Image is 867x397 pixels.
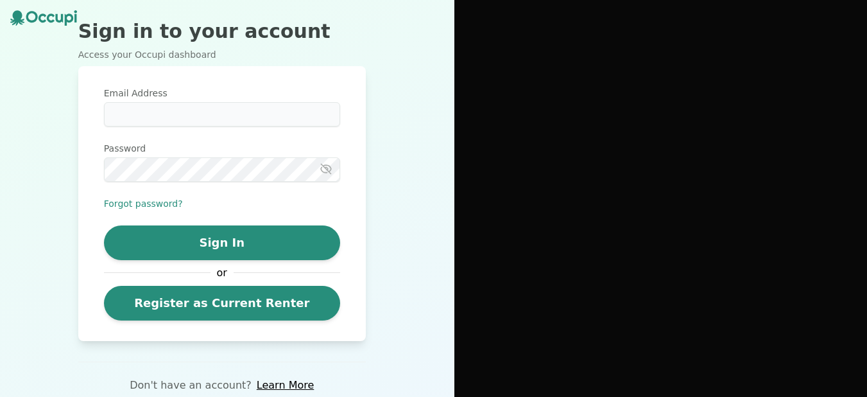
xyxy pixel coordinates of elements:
[104,286,340,321] a: Register as Current Renter
[104,225,340,260] button: Sign In
[78,48,366,61] p: Access your Occupi dashboard
[104,197,183,210] button: Forgot password?
[78,20,366,43] h2: Sign in to your account
[210,265,234,281] span: or
[257,378,314,393] a: Learn More
[130,378,252,393] p: Don't have an account?
[104,87,340,100] label: Email Address
[104,142,340,155] label: Password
